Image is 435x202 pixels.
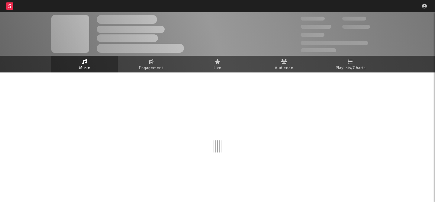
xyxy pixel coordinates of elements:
span: 100.000 [301,33,324,37]
a: Playlists/Charts [317,56,384,72]
span: Live [214,65,221,72]
a: Music [51,56,118,72]
span: 1.000.000 [342,25,370,29]
span: Music [79,65,90,72]
span: 50.000.000 [301,25,331,29]
span: 100.000 [342,17,366,21]
span: 300.000 [301,17,325,21]
span: Audience [275,65,293,72]
a: Audience [251,56,317,72]
span: Playlists/Charts [336,65,366,72]
span: Engagement [139,65,163,72]
a: Live [184,56,251,72]
span: 50.000.000 Monthly Listeners [301,41,368,45]
a: Engagement [118,56,184,72]
span: Jump Score: 85.0 [301,48,336,52]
